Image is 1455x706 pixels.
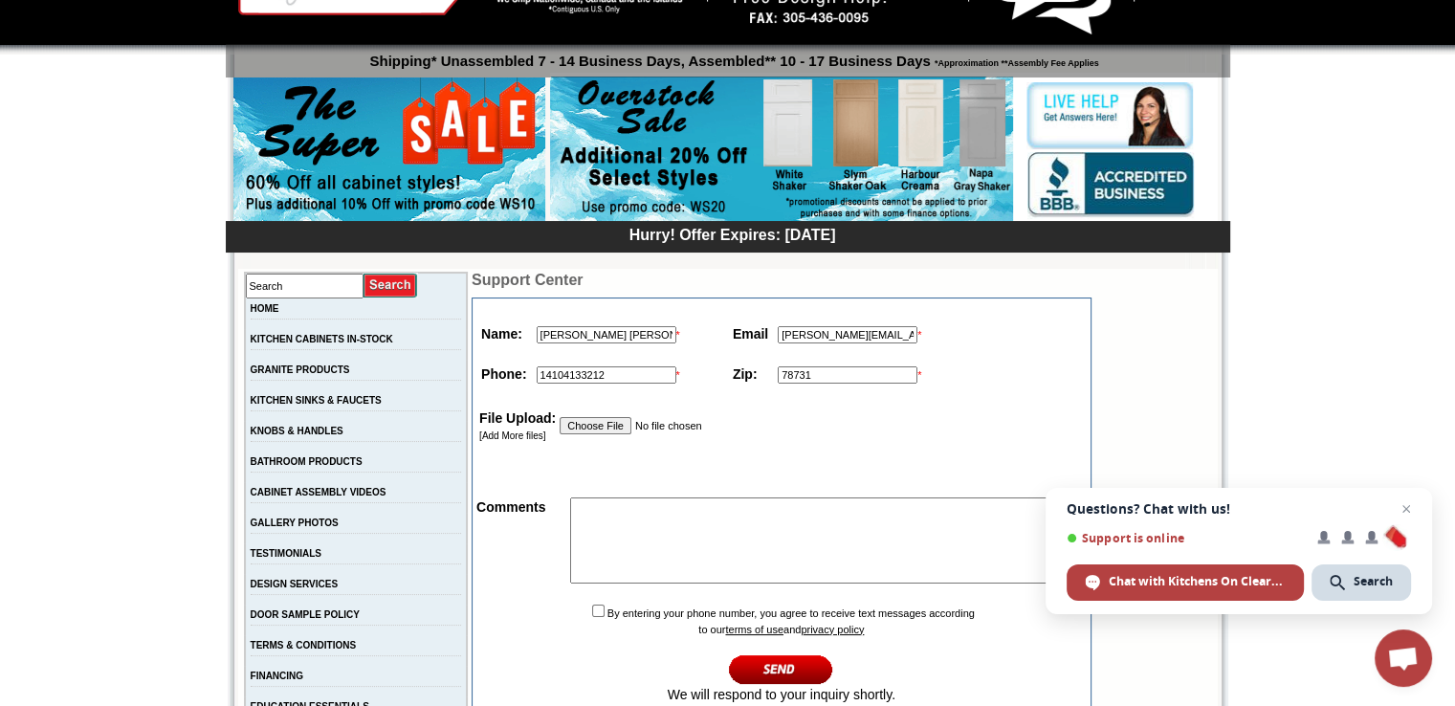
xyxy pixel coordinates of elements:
[725,624,783,635] a: terms of use
[251,548,321,559] a: TESTIMONIALS
[251,364,350,375] a: GRANITE PRODUCTS
[251,640,357,651] a: TERMS & CONDITIONS
[931,54,1099,68] span: *Approximation **Assembly Fee Applies
[729,653,833,685] input: Continue
[235,44,1230,69] p: Shipping* Unassembled 7 - 14 Business Days, Assembled** 10 - 17 Business Days
[1109,573,1286,590] span: Chat with Kitchens On Clearance
[481,326,522,342] strong: Name:
[251,518,339,528] a: GALLERY PHOTOS
[1354,573,1393,590] span: Search
[481,366,526,382] strong: Phone:
[251,487,386,497] a: CABINET ASSEMBLY VIDEOS
[251,303,279,314] a: HOME
[251,456,363,467] a: BATHROOM PRODUCTS
[1067,531,1304,545] span: Support is online
[251,395,382,406] a: KITCHEN SINKS & FAUCETS
[1375,629,1432,687] a: Open chat
[476,499,545,515] strong: Comments
[472,272,1091,289] td: Support Center
[733,326,768,342] strong: Email
[801,624,864,635] a: privacy policy
[364,273,418,298] input: Submit
[479,430,545,441] a: [Add More files]
[1067,501,1411,517] span: Questions? Chat with us!
[479,410,556,426] strong: File Upload:
[1312,564,1411,601] span: Search
[251,609,360,620] a: DOOR SAMPLE POLICY
[251,579,339,589] a: DESIGN SERVICES
[251,334,393,344] a: KITCHEN CABINETS IN-STOCK
[537,366,676,384] input: +1(XXX)-XXX-XXXX
[235,224,1230,244] div: Hurry! Offer Expires: [DATE]
[251,671,304,681] a: FINANCING
[251,426,343,436] a: KNOBS & HANDLES
[733,366,758,382] strong: Zip:
[1067,564,1304,601] span: Chat with Kitchens On Clearance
